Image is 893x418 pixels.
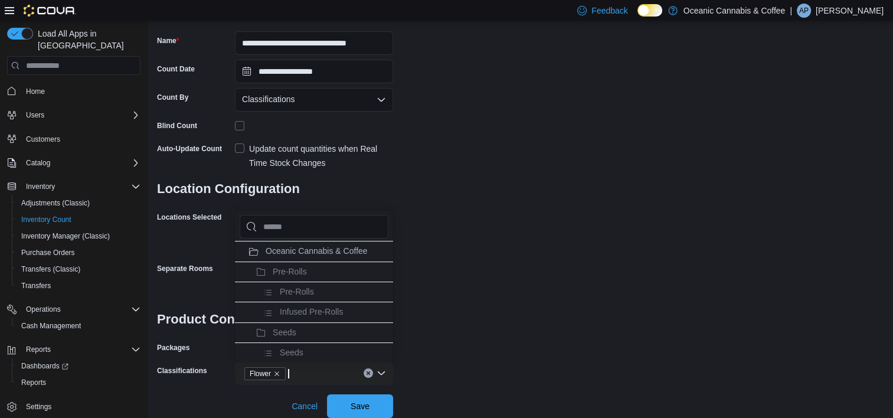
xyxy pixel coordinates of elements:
span: Transfers [21,281,51,290]
span: Inventory Count [21,215,71,224]
a: Home [21,84,50,99]
p: | [790,4,792,18]
span: Inventory [21,179,140,194]
button: Cancel [287,394,322,418]
button: Inventory Manager (Classic) [12,228,145,244]
button: Users [21,108,49,122]
span: Reports [21,378,46,387]
a: Cash Management [17,319,86,333]
button: Reports [21,342,55,357]
span: Load All Apps in [GEOGRAPHIC_DATA] [33,28,140,51]
span: Feedback [591,5,627,17]
span: Inventory Count [17,213,140,227]
input: Dark Mode [637,4,662,17]
span: Oceanic Cannabis & Coffee [266,246,368,256]
label: Name [157,36,179,45]
div: Separate Rooms [157,264,213,273]
span: Purchase Orders [21,248,75,257]
span: Settings [26,402,51,412]
div: Blind Count [157,121,197,130]
a: Transfers [17,279,55,293]
span: Dashboards [17,359,140,373]
button: Open list of options [377,95,386,105]
span: Home [21,83,140,98]
button: Transfers [12,277,145,294]
button: Adjustments (Classic) [12,195,145,211]
span: Users [21,108,140,122]
span: Catalog [26,158,50,168]
button: Operations [2,301,145,318]
span: Purchase Orders [17,246,140,260]
button: Save [327,394,393,418]
label: Locations Selected [157,213,221,222]
span: Seeds [273,328,296,337]
span: Save [351,400,369,412]
span: Adjustments (Classic) [21,198,90,208]
span: Inventory Manager (Classic) [17,229,140,243]
label: Classifications [157,366,207,375]
a: Inventory Count [17,213,76,227]
button: Catalog [2,155,145,171]
button: Transfers (Classic) [12,261,145,277]
button: Inventory [21,179,60,194]
span: Cash Management [21,321,81,331]
label: Count Date [157,64,195,74]
span: Customers [26,135,60,144]
button: Users [2,107,145,123]
button: Reports [2,341,145,358]
span: Seeds [280,348,303,357]
a: Reports [17,375,51,390]
span: Reports [17,375,140,390]
input: Chip List selector [240,215,388,239]
span: Reports [21,342,140,357]
span: Cash Management [17,319,140,333]
span: Flower [250,368,271,380]
a: Inventory Manager (Classic) [17,229,115,243]
button: Clear input [364,368,373,378]
span: Transfers [17,279,140,293]
a: Customers [21,132,65,146]
span: Flower [244,367,286,380]
button: Operations [21,302,66,316]
label: Packages [157,343,189,352]
a: Dashboards [17,359,73,373]
a: Purchase Orders [17,246,80,260]
span: Operations [26,305,61,314]
a: Adjustments (Classic) [17,196,94,210]
span: Operations [21,302,140,316]
a: Settings [21,400,56,414]
span: Adjustments (Classic) [17,196,140,210]
button: Settings [2,398,145,415]
h3: Product Configuration [157,301,393,338]
div: Alycia Pynn [797,4,811,18]
button: Customers [2,130,145,148]
div: Update count quantities when Real Time Stock Changes [249,142,393,170]
img: Cova [24,5,76,17]
p: [PERSON_NAME] [816,4,884,18]
button: Catalog [21,156,55,170]
span: AP [799,4,809,18]
span: Inventory [26,182,55,191]
span: Users [26,110,44,120]
h3: Location Configuration [157,170,393,208]
span: Reports [26,345,51,354]
a: Transfers (Classic) [17,262,85,276]
span: Transfers (Classic) [21,264,80,274]
input: Press the down key to open a popover containing a calendar. [235,60,393,83]
button: Reports [12,374,145,391]
button: Home [2,82,145,99]
label: Auto-Update Count [157,144,222,154]
span: Pre-Rolls [273,267,307,276]
span: Transfers (Classic) [17,262,140,276]
button: Inventory [2,178,145,195]
span: Pre-Rolls [280,287,314,296]
span: Classifications [242,92,295,106]
span: Catalog [21,156,140,170]
button: Cash Management [12,318,145,334]
button: Purchase Orders [12,244,145,261]
div: 1 [235,208,393,222]
button: Remove Flower from selection in this group [273,370,280,377]
p: Oceanic Cannabis & Coffee [683,4,786,18]
span: Dashboards [21,361,68,371]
